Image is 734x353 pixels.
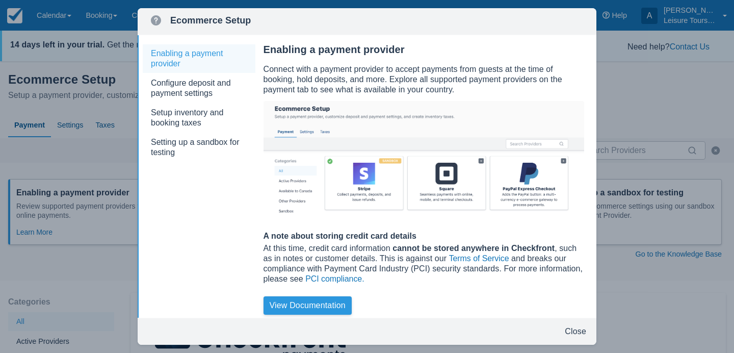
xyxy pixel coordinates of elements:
button: Close [561,322,590,341]
div: Setup inventory and booking taxes [143,104,255,132]
strong: cannot be stored anywhere in Checkfront [392,244,555,253]
span: HelpCircle [150,14,162,27]
div: A note about storing credit card details [264,227,585,241]
div: Setting up a sandbox for testing [143,133,255,162]
div: Enabling a payment provider [143,44,255,73]
a: View Documentation [264,296,352,315]
div: Connect with a payment provider to accept payments from guests at the time of booking, hold depos... [264,64,585,99]
div: Enabling a payment provider [264,43,585,62]
div: Ecommerce Setup [170,14,251,27]
div: Configure deposit and payment settings [143,74,255,103]
a: PCI compliance. [305,274,364,283]
div: At this time, credit card information , such as in notes or customer details. This is against our... [264,243,585,288]
a: Terms of Service [449,254,509,263]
